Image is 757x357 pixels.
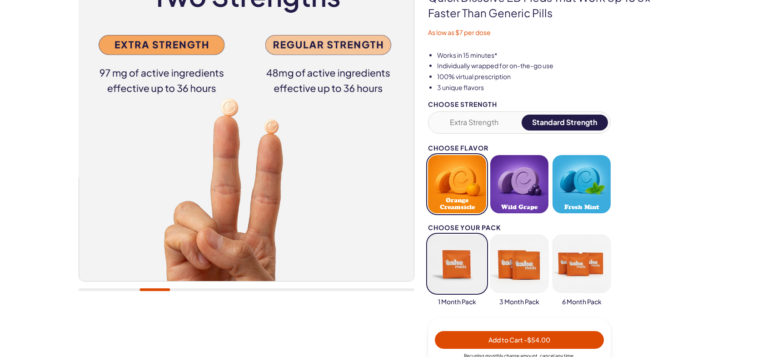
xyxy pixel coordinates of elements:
p: As low as $7 per dose [428,28,678,37]
span: Wild Grape [501,204,538,211]
span: 1 Month Pack [438,297,476,307]
span: Add to Cart [488,336,550,344]
div: Choose Flavor [428,145,611,151]
span: 6 Month Pack [562,297,602,307]
button: Add to Cart -$54.00 [435,331,604,349]
span: Orange Creamsicle [431,197,483,211]
div: Choose Strength [428,101,611,108]
button: Standard Strength [522,115,608,131]
div: Choose your pack [428,224,611,231]
span: - $54.00 [524,336,550,344]
span: 3 Month Pack [499,297,539,307]
li: Individually wrapped for on-the-go use [437,61,678,70]
span: Fresh Mint [564,204,599,211]
li: 3 unique flavors [437,83,678,92]
li: Works in 15 minutes* [437,51,678,60]
button: Extra Strength [431,115,518,131]
li: 100% virtual prescription [437,72,678,81]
